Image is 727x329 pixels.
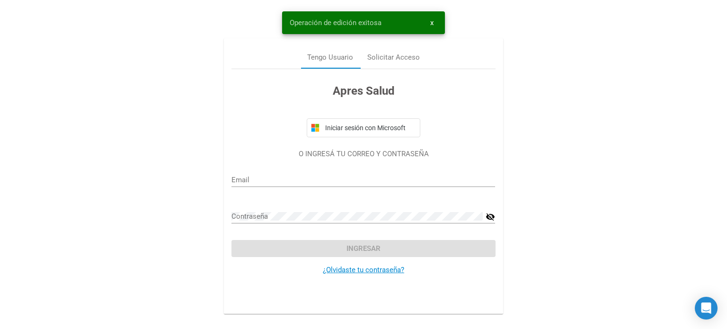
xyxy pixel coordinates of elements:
span: x [430,18,434,27]
a: ¿Olvidaste tu contraseña? [323,266,404,274]
span: Operación de edición exitosa [290,18,381,27]
button: x [423,14,441,31]
span: Ingresar [346,244,381,253]
button: Iniciar sesión con Microsoft [307,118,420,137]
mat-icon: visibility_off [486,211,495,222]
div: Open Intercom Messenger [695,297,718,320]
h3: Apres Salud [231,82,495,99]
div: Tengo Usuario [307,52,353,63]
div: Solicitar Acceso [367,52,420,63]
p: O INGRESÁ TU CORREO Y CONTRASEÑA [231,149,495,160]
span: Iniciar sesión con Microsoft [323,124,416,132]
button: Ingresar [231,240,495,257]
